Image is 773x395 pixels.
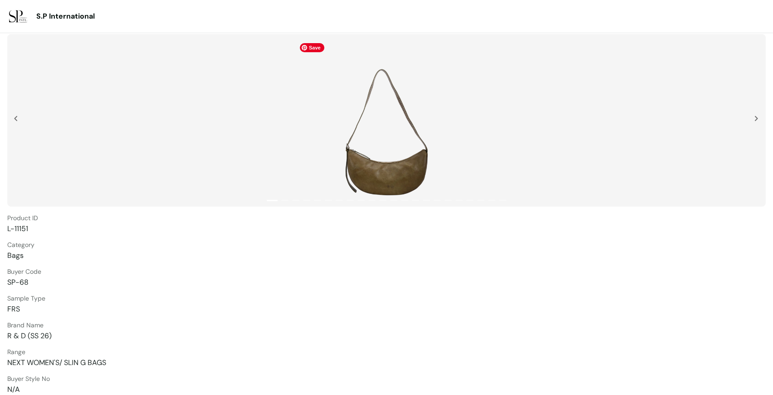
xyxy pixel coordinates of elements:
[434,200,441,201] button: 16
[7,331,766,341] span: R & D (SS 26)
[390,200,397,201] button: 12
[477,200,484,201] button: 20
[292,200,299,201] button: 3
[314,200,321,201] button: 5
[36,12,95,21] span: S.P International
[14,116,18,121] img: jS538UXRZ47CFcZgAAAABJRU5ErkJggg==
[499,200,506,201] button: 22
[379,200,386,201] button: 11
[7,304,766,314] span: FRS
[423,200,430,201] button: 15
[7,321,766,329] span: Brand Name
[7,214,766,222] span: Product ID
[7,277,766,287] span: SP-68
[412,200,419,201] button: 14
[445,200,452,201] button: 17
[401,200,408,201] button: 13
[7,241,766,249] span: Category
[325,200,332,201] button: 6
[7,224,766,233] span: L-11151
[7,385,766,394] span: N/A
[7,358,766,367] span: NEXT WOMEN'S/ SLIN G BAGS
[336,200,343,201] button: 7
[300,43,324,52] span: Save
[9,7,27,25] img: 9f9f6873-00f6-474b-8968-c3cca83f190c
[357,200,365,201] button: 9
[347,200,354,201] button: 8
[7,348,766,356] span: Range
[7,294,766,302] span: Sample Type
[7,267,766,276] span: Buyer Code
[455,200,463,201] button: 18
[7,375,766,383] span: Buyer Style No
[754,116,758,121] img: 1iXN1vQnL93Sly2tp5gZdOCkLDXXBTSgBZsUPNcHDKDn+5ELF7g1yYvXVEkKmvRWZKcQRrDyOUyzO6P5j+usZkj6Qm3KTBTXX...
[7,251,766,260] span: Bags
[267,200,278,201] button: 1
[295,39,478,202] img: Product images
[303,200,310,201] button: 4
[488,200,495,201] button: 21
[368,200,376,201] button: 10
[281,200,289,201] button: 2
[466,200,474,201] button: 19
